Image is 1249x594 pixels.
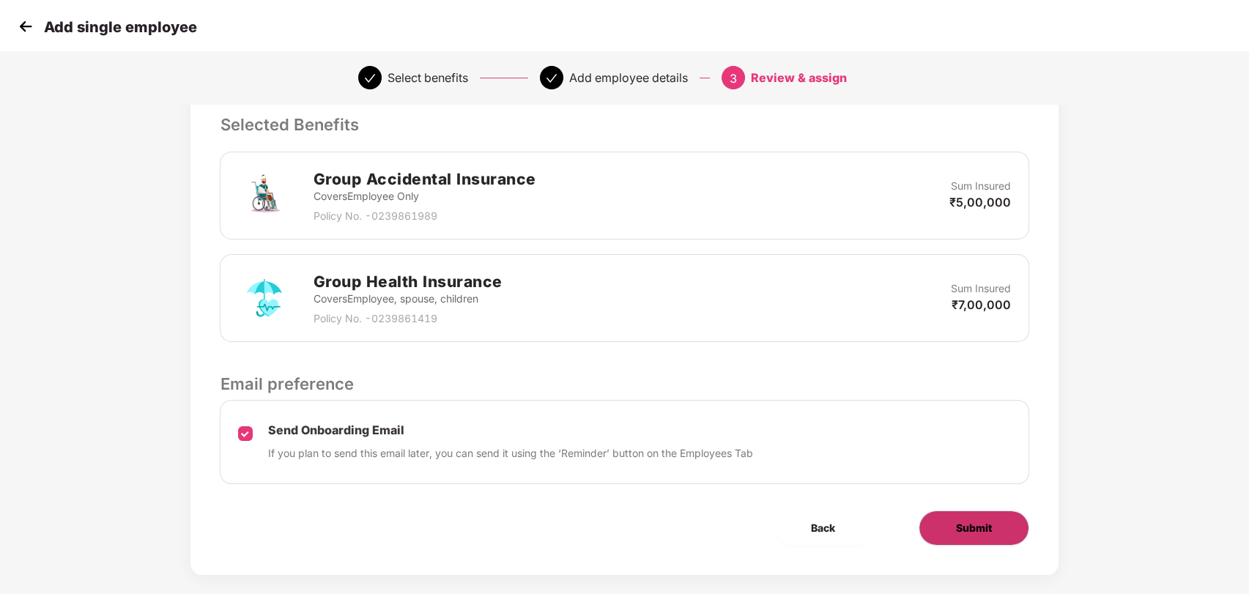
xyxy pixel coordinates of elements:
[313,270,502,294] h2: Group Health Insurance
[569,66,688,89] div: Add employee details
[267,445,752,461] p: If you plan to send this email later, you can send it using the ‘Reminder’ button on the Employee...
[313,291,502,307] p: Covers Employee, spouse, children
[238,272,291,324] img: svg+xml;base64,PHN2ZyB4bWxucz0iaHR0cDovL3d3dy53My5vcmcvMjAwMC9zdmciIHdpZHRoPSI3MiIgaGVpZ2h0PSI3Mi...
[751,66,847,89] div: Review & assign
[15,15,37,37] img: svg+xml;base64,PHN2ZyB4bWxucz0iaHR0cDovL3d3dy53My5vcmcvMjAwMC9zdmciIHdpZHRoPSIzMCIgaGVpZ2h0PSIzMC...
[364,73,376,84] span: check
[313,167,535,191] h2: Group Accidental Insurance
[313,311,502,327] p: Policy No. - 0239861419
[220,112,1029,137] p: Selected Benefits
[267,423,752,438] p: Send Onboarding Email
[313,188,535,204] p: Covers Employee Only
[44,18,197,36] p: Add single employee
[956,520,992,536] span: Submit
[951,281,1011,297] p: Sum Insured
[949,194,1011,210] p: ₹5,00,000
[238,169,291,222] img: svg+xml;base64,PHN2ZyB4bWxucz0iaHR0cDovL3d3dy53My5vcmcvMjAwMC9zdmciIHdpZHRoPSI3MiIgaGVpZ2h0PSI3Mi...
[811,520,835,536] span: Back
[388,66,468,89] div: Select benefits
[546,73,557,84] span: check
[313,208,535,224] p: Policy No. - 0239861989
[774,511,872,546] button: Back
[220,371,1029,396] p: Email preference
[730,71,737,86] span: 3
[952,297,1011,313] p: ₹7,00,000
[951,178,1011,194] p: Sum Insured
[919,511,1029,546] button: Submit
